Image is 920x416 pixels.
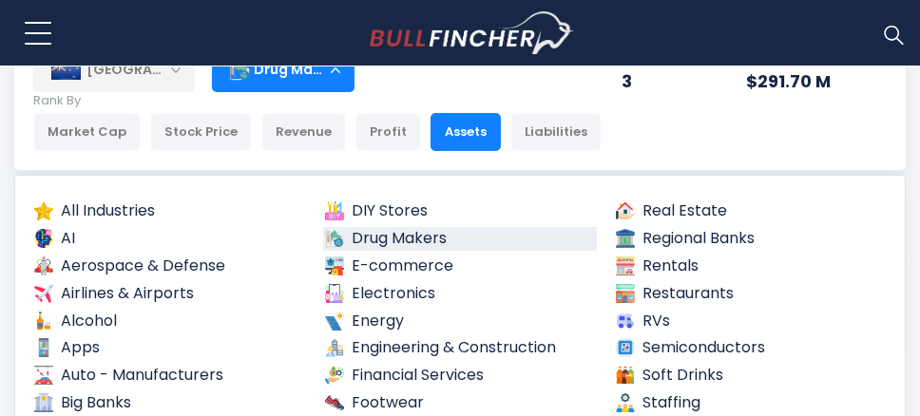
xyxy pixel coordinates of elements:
[614,199,888,223] a: Real Estate
[323,199,597,223] a: DIY Stores
[32,227,306,251] a: AI
[370,11,574,55] a: Go to homepage
[323,282,597,306] a: Electronics
[370,11,574,55] img: bullfincher logo
[323,255,597,278] a: E-commerce
[323,391,597,415] a: Footwear
[323,310,597,333] a: Energy
[33,49,195,91] div: [GEOGRAPHIC_DATA]
[510,113,602,151] div: Liabilities
[323,227,597,251] a: Drug Makers
[32,364,306,388] a: Auto - Manufacturers
[431,113,501,151] div: Assets
[614,310,888,333] a: RVs
[614,227,888,251] a: Regional Banks
[746,70,887,92] div: $291.70 M
[323,336,597,360] a: Engineering & Construction
[261,113,346,151] div: Revenue
[614,391,888,415] a: Staffing
[32,336,306,360] a: Apps
[32,310,306,333] a: Alcohol
[32,282,306,306] a: Airlines & Airports
[150,113,252,151] div: Stock Price
[614,364,888,388] a: Soft Drinks
[32,199,306,223] a: All Industries
[622,70,699,92] div: 3
[355,113,421,151] div: Profit
[32,391,306,415] a: Big Banks
[614,336,888,360] a: Semiconductors
[32,255,306,278] a: Aerospace & Defense
[212,48,355,92] div: Drug Makers
[614,282,888,306] a: Restaurants
[33,93,602,109] p: Rank By
[323,364,597,388] a: Financial Services
[614,255,888,278] a: Rentals
[33,113,141,151] div: Market Cap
